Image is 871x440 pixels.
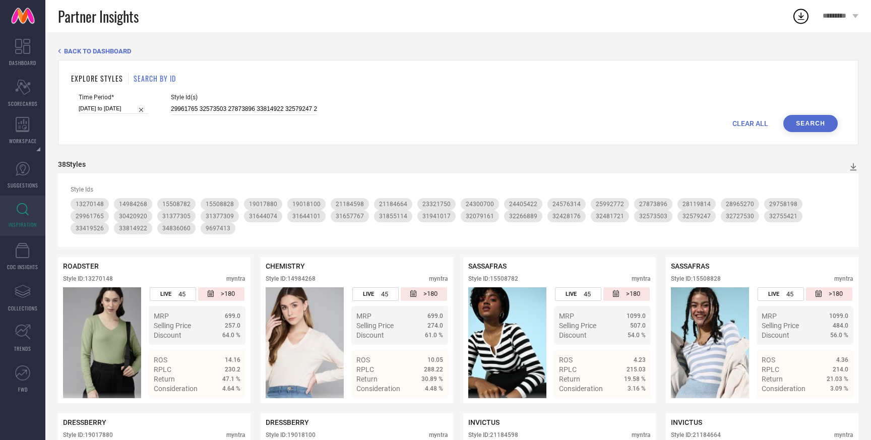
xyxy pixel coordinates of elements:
[423,290,438,298] span: >180
[64,47,131,55] span: BACK TO DASHBOARD
[762,312,777,320] span: MRP
[266,431,316,438] div: Style ID: 19018100
[352,287,399,301] div: Number of days the style has been live on the platform
[762,331,789,339] span: Discount
[58,160,86,168] div: 38 Styles
[162,213,191,220] span: 31377305
[356,365,374,373] span: RPLC
[559,385,603,393] span: Consideration
[830,332,848,339] span: 56.0 %
[833,322,848,329] span: 484.0
[225,312,240,320] span: 699.0
[162,201,191,208] span: 15508782
[627,312,646,320] span: 1099.0
[769,201,797,208] span: 29758198
[8,100,38,107] span: SCORECARDS
[379,201,407,208] span: 21184664
[816,403,848,411] a: Details
[634,356,646,363] span: 4.23
[356,322,394,330] span: Selling Price
[178,290,185,298] span: 45
[134,73,176,84] h1: SEARCH BY ID
[762,375,783,383] span: Return
[559,322,596,330] span: Selling Price
[732,119,768,128] span: CLEAR ALL
[9,221,37,228] span: INSPIRATION
[429,431,448,438] div: myntra
[421,375,443,383] span: 30.89 %
[249,213,277,220] span: 31644074
[671,262,709,270] span: SASSAFRAS
[292,213,321,220] span: 31644101
[466,213,494,220] span: 32079161
[468,262,507,270] span: SASSAFRAS
[632,431,651,438] div: myntra
[225,366,240,373] span: 230.2
[559,312,574,320] span: MRP
[356,375,378,383] span: Return
[632,275,651,282] div: myntra
[792,7,810,25] div: Open download list
[628,332,646,339] span: 54.0 %
[71,186,846,193] div: Style Ids
[154,322,191,330] span: Selling Price
[596,213,624,220] span: 32481721
[79,94,148,101] span: Time Period*
[76,225,104,232] span: 33419526
[783,115,838,132] button: Search
[429,275,448,282] div: myntra
[9,59,36,67] span: DASHBOARD
[628,385,646,392] span: 3.16 %
[266,287,344,398] img: Style preview image
[758,287,804,301] div: Number of days the style has been live on the platform
[559,331,587,339] span: Discount
[422,201,451,208] span: 23321750
[171,94,317,101] span: Style Id(s)
[356,385,400,393] span: Consideration
[222,332,240,339] span: 64.0 %
[833,366,848,373] span: 214.0
[671,431,721,438] div: Style ID: 21184664
[63,418,106,426] span: DRESSBERRY
[206,201,234,208] span: 15508828
[468,275,518,282] div: Style ID: 15508782
[630,322,646,329] span: 507.0
[768,291,779,297] span: LIVE
[627,366,646,373] span: 215.03
[682,213,711,220] span: 32579247
[58,6,139,27] span: Partner Insights
[826,403,848,411] span: Details
[422,213,451,220] span: 31941017
[468,287,546,398] img: Style preview image
[119,225,147,232] span: 33814922
[18,386,28,393] span: FWD
[466,201,494,208] span: 24300700
[63,431,113,438] div: Style ID: 19017880
[218,403,240,411] span: Details
[566,291,577,297] span: LIVE
[154,312,169,320] span: MRP
[425,385,443,392] span: 4.48 %
[154,331,181,339] span: Discount
[427,356,443,363] span: 10.05
[356,312,371,320] span: MRP
[425,332,443,339] span: 61.0 %
[171,103,317,115] input: Enter comma separated style ids e.g. 12345, 67890
[420,403,443,411] span: Details
[7,263,38,271] span: CDC INSIGHTS
[836,356,848,363] span: 4.36
[671,287,749,398] img: Style preview image
[292,201,321,208] span: 19018100
[363,291,374,297] span: LIVE
[222,385,240,392] span: 4.64 %
[834,431,853,438] div: myntra
[154,356,167,364] span: ROS
[682,201,711,208] span: 28119814
[509,213,537,220] span: 32266889
[226,431,245,438] div: myntra
[225,322,240,329] span: 257.0
[623,403,646,411] span: Details
[762,365,779,373] span: RPLC
[225,356,240,363] span: 14.16
[401,287,447,301] div: Number of days since the style was first listed on the platform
